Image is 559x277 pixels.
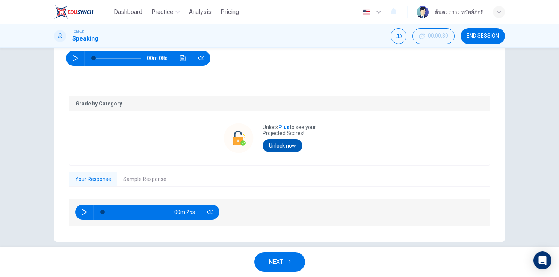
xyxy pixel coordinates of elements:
img: EduSynch logo [54,5,94,20]
button: END SESSION [461,28,505,44]
p: Grade by Category [76,101,483,107]
div: basic tabs example [69,172,490,187]
span: 00m 08s [147,51,174,66]
span: TOEFL® [72,29,84,34]
span: Practice [151,8,173,17]
strong: Plus [278,124,290,130]
button: Unlock now [263,139,302,152]
div: ต้นตระการ ทรัพย์ภักดี [435,8,484,17]
img: Profile picture [417,6,429,18]
p: Unlock to see your Projected Scores! [263,124,335,136]
span: 00:00:30 [428,33,448,39]
span: Analysis [189,8,212,17]
span: NEXT [269,257,283,267]
img: en [362,9,371,15]
div: Open Intercom Messenger [533,251,551,269]
div: Mute [391,28,406,44]
span: END SESSION [467,33,499,39]
button: Pricing [218,5,242,19]
button: 00:00:30 [412,28,455,44]
button: Dashboard [111,5,145,19]
span: Dashboard [114,8,142,17]
button: Your Response [69,172,117,187]
h1: Speaking [72,34,98,43]
a: EduSynch logo [54,5,111,20]
button: Click to see the audio transcription [177,51,189,66]
button: Analysis [186,5,215,19]
span: 00m 25s [174,205,201,220]
span: Pricing [221,8,239,17]
div: Hide [412,28,455,44]
button: NEXT [254,252,305,272]
button: Sample Response [117,172,172,187]
button: Practice [148,5,183,19]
